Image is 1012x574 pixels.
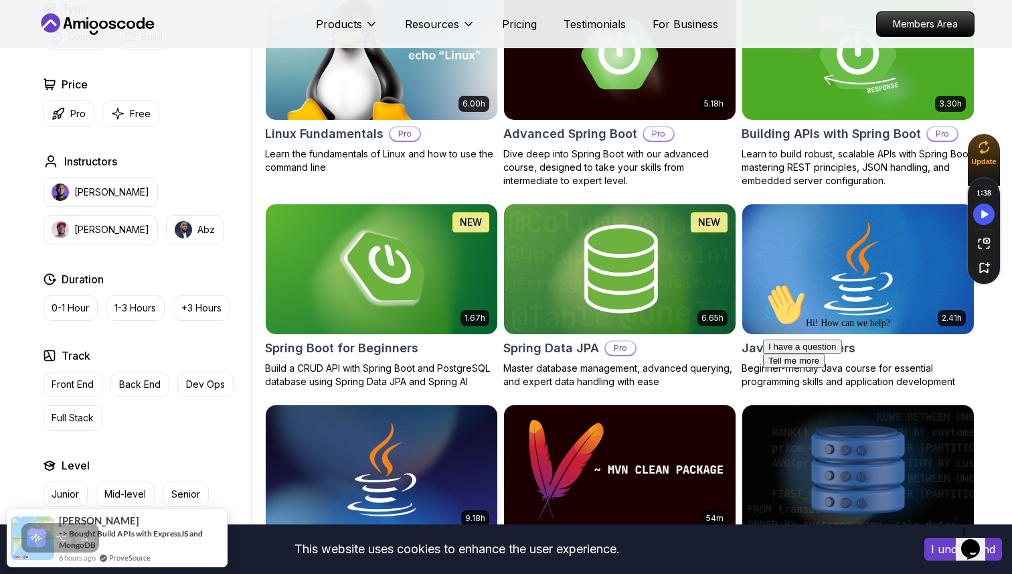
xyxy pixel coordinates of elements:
img: provesource social proof notification image [11,516,54,560]
h2: Spring Data JPA [503,339,599,358]
p: Master database management, advanced querying, and expert data handling with ease [503,362,736,388]
button: Resources [405,16,475,43]
p: Products [316,16,362,32]
a: Spring Data JPA card6.65hNEWSpring Data JPAProMaster database management, advanced querying, and ... [503,204,736,388]
p: 6.00h [462,98,485,109]
img: instructor img [52,184,69,201]
div: 👋Hi! How can we help?I have a questionTell me more [5,5,246,90]
button: Products [316,16,378,43]
a: Java for Beginners card2.41hJava for BeginnersBeginner-friendly Java course for essential program... [742,204,975,388]
p: 9.18h [465,513,485,524]
a: Spring Boot for Beginners card1.67hNEWSpring Boot for BeginnersBuild a CRUD API with Spring Boot ... [265,204,498,388]
a: ProveSource [109,552,151,563]
iframe: chat widget [956,520,999,561]
img: instructor img [52,221,69,238]
p: 1.67h [465,313,485,324]
p: Free [130,107,151,121]
button: Junior [43,482,88,507]
p: NEW [460,216,482,229]
p: 6.65h [701,313,724,324]
a: For Business [653,16,718,32]
button: I have a question [5,62,84,76]
p: Dive deep into Spring Boot with our advanced course, designed to take your skills from intermedia... [503,147,736,188]
p: 0-1 Hour [52,301,89,315]
p: Mid-level [104,488,146,501]
a: Bought Build APIs with ExpressJS and MongoDB [59,528,203,550]
button: Tell me more [5,76,67,90]
img: Java for Beginners card [742,204,974,334]
button: 1-3 Hours [106,295,165,321]
h2: Spring Boot for Beginners [265,339,418,358]
p: Build a CRUD API with Spring Boot and PostgreSQL database using Spring Data JPA and Spring AI [265,362,498,388]
h2: Level [62,457,90,474]
button: instructor img[PERSON_NAME] [43,177,158,207]
p: 54m [706,513,724,524]
a: Members Area [876,11,975,37]
span: 6 hours ago [59,552,96,563]
button: Accept cookies [924,538,1002,561]
p: 3.30h [939,98,962,109]
button: +3 Hours [173,295,230,321]
div: This website uses cookies to enhance the user experience. [10,534,904,564]
button: Back End [110,372,169,397]
p: Pro [606,342,635,355]
button: Free [102,100,159,127]
img: Spring Data JPA card [504,204,736,334]
h2: Price [62,76,88,92]
p: Abz [197,223,215,236]
button: Senior [163,482,209,507]
span: Hi! How can we help? [5,40,133,50]
p: Resources [405,16,459,32]
p: [PERSON_NAME] [74,223,149,236]
p: Senior [171,488,200,501]
p: Front End [52,378,94,391]
button: Mid-level [96,482,155,507]
p: NEW [698,216,720,229]
p: Pro [928,127,957,141]
button: Pro [43,100,94,127]
iframe: chat widget [758,278,999,514]
p: Pro [644,127,673,141]
img: Java for Developers card [266,405,497,535]
img: instructor img [175,221,192,238]
button: instructor img[PERSON_NAME] [43,215,158,244]
p: [PERSON_NAME] [74,186,149,199]
p: Full Stack [52,411,94,425]
h2: Advanced Spring Boot [503,125,637,143]
p: 1-3 Hours [114,301,156,315]
p: Dev Ops [186,378,225,391]
button: 0-1 Hour [43,295,98,321]
a: Testimonials [564,16,626,32]
h2: Track [62,348,90,364]
a: Pricing [502,16,537,32]
h2: Java for Beginners [742,339,855,358]
p: Pro [70,107,86,121]
p: +3 Hours [181,301,222,315]
img: Maven Essentials card [504,405,736,535]
p: Members Area [877,12,974,36]
button: Dev Ops [177,372,234,397]
h2: Linux Fundamentals [265,125,384,143]
img: Advanced Databases card [742,405,974,535]
button: Full Stack [43,405,102,431]
button: Front End [43,372,102,397]
h2: Instructors [64,153,117,169]
p: Learn the fundamentals of Linux and how to use the command line [265,147,498,174]
p: Beginner-friendly Java course for essential programming skills and application development [742,362,975,388]
p: Back End [119,378,161,391]
button: instructor imgAbz [166,215,224,244]
img: :wave: [5,5,48,48]
p: 5.18h [704,98,724,109]
p: Pro [390,127,420,141]
img: Spring Boot for Beginners card [266,204,497,334]
h2: Building APIs with Spring Boot [742,125,921,143]
p: Learn to build robust, scalable APIs with Spring Boot, mastering REST principles, JSON handling, ... [742,147,975,188]
h2: Duration [62,271,104,287]
span: [PERSON_NAME] [59,515,139,526]
p: Junior [52,488,79,501]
